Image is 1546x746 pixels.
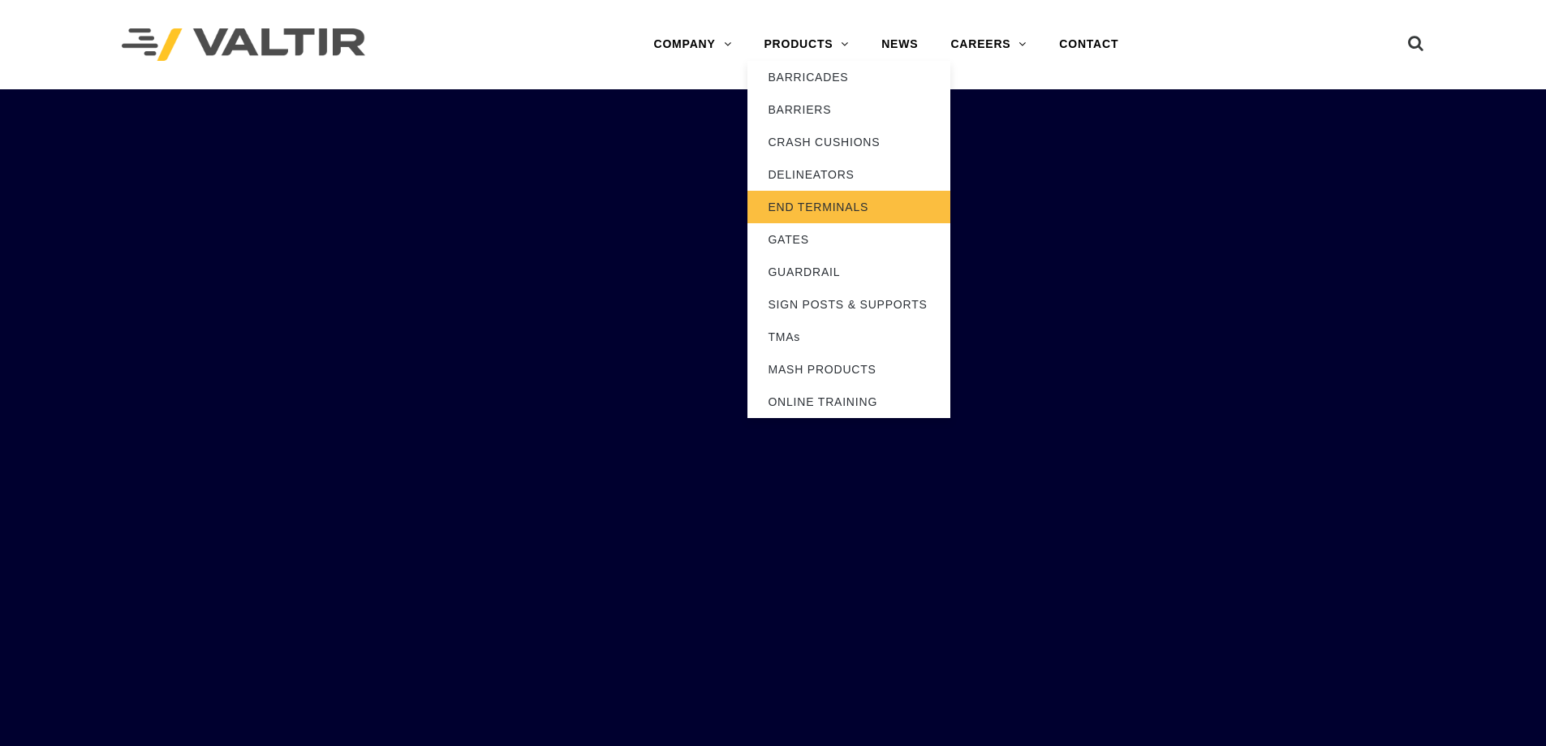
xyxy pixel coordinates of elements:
a: COMPANY [637,28,747,61]
img: Valtir [122,28,365,62]
a: DELINEATORS [747,158,950,191]
a: CONTACT [1043,28,1135,61]
a: BARRICADES [747,61,950,93]
a: SIGN POSTS & SUPPORTS [747,288,950,321]
a: PRODUCTS [747,28,865,61]
a: ONLINE TRAINING [747,386,950,418]
a: GUARDRAIL [747,256,950,288]
a: NEWS [865,28,934,61]
a: CAREERS [934,28,1043,61]
a: MASH PRODUCTS [747,353,950,386]
a: BARRIERS [747,93,950,126]
a: TMAs [747,321,950,353]
a: GATES [747,223,950,256]
a: END TERMINALS [747,191,950,223]
a: CRASH CUSHIONS [747,126,950,158]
